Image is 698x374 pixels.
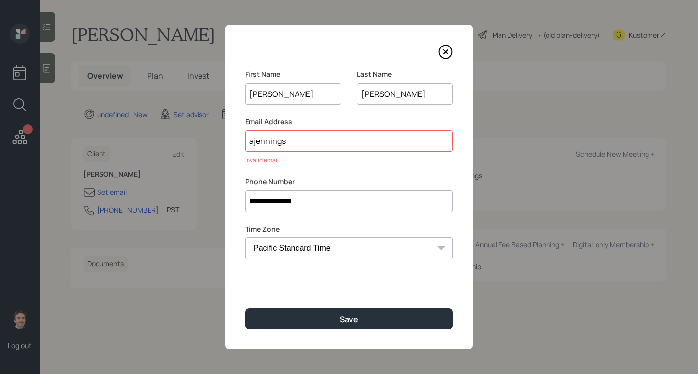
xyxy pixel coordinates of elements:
[340,314,358,325] div: Save
[245,177,453,187] label: Phone Number
[245,308,453,329] button: Save
[245,69,341,79] label: First Name
[245,156,453,165] div: Invalid email
[357,69,453,79] label: Last Name
[245,117,453,127] label: Email Address
[245,224,453,234] label: Time Zone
